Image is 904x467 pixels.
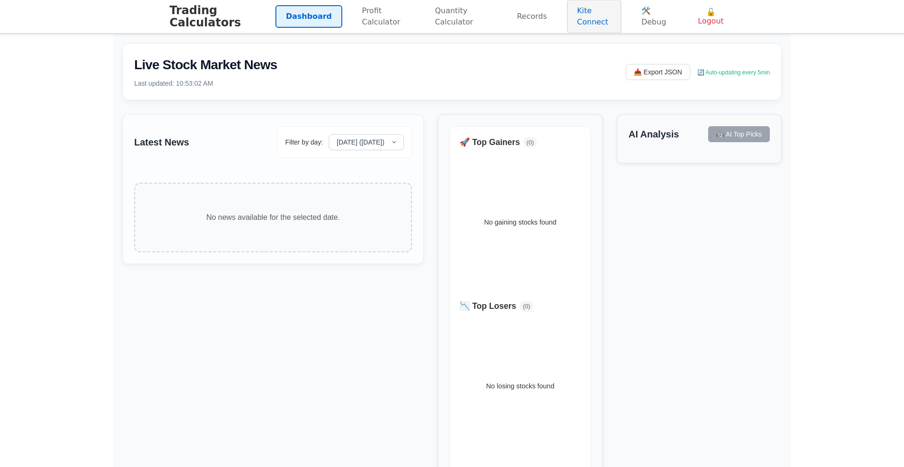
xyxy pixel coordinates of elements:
span: 🔄 Auto-updating every 5min [697,69,770,76]
h4: 🚀 Top Gainers [460,136,520,148]
h3: AI Analysis [629,127,679,141]
button: 🔓 Logout [687,2,734,31]
label: Filter by day: [285,137,323,147]
h3: Latest News [134,135,189,149]
p: Last updated: 10:53:02 AM [189,0,199,144]
button: 🤖 AI Top Picks [708,126,770,142]
p: No gaining stocks found [484,217,557,228]
button: 📥 Export JSON [626,64,690,80]
a: Records [507,5,557,28]
span: ( 0 ) [520,301,533,312]
h4: 📉 Top Losers [460,300,516,312]
p: No news available for the selected date. [154,212,392,223]
a: Dashboard [275,5,342,28]
h2: Live Stock Market News [202,0,222,144]
h1: Trading Calculators [169,4,275,29]
span: ( 0 ) [524,137,537,148]
p: No losing stocks found [486,381,555,392]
